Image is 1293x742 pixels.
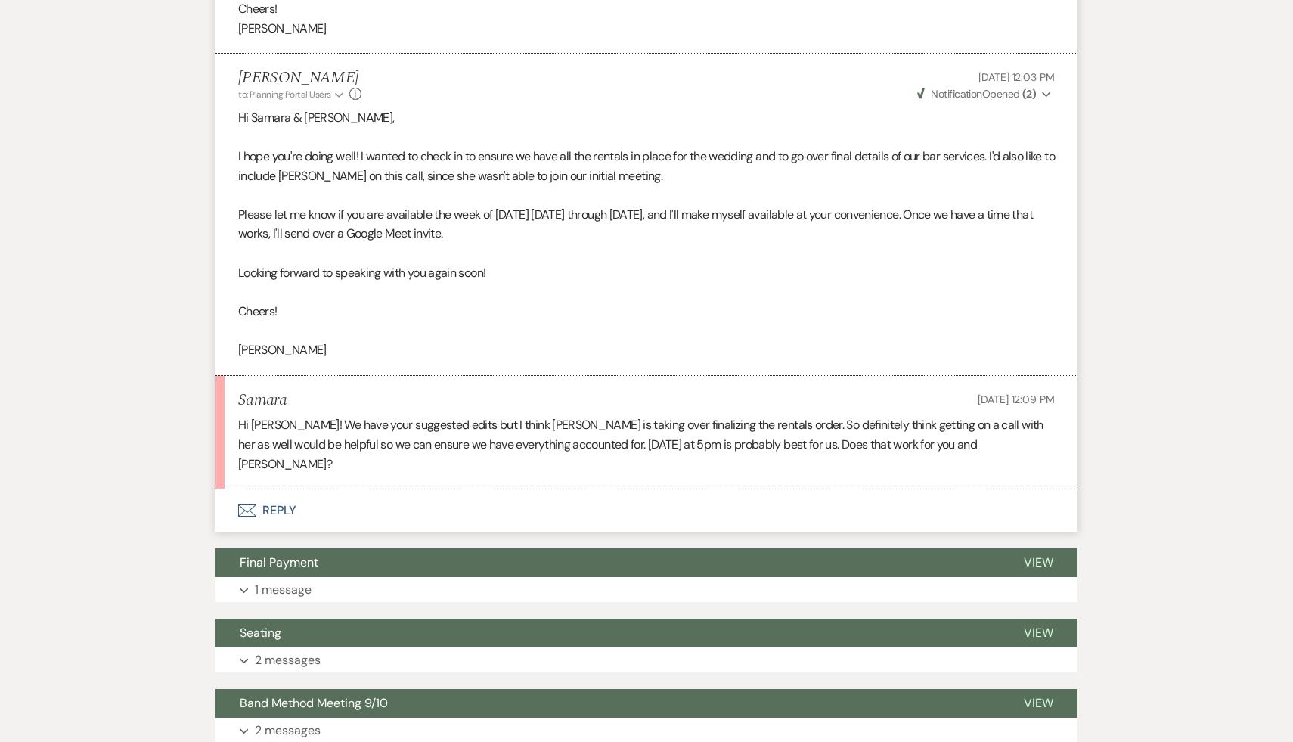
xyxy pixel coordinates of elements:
p: I hope you're doing well! I wanted to check in to ensure we have all the rentals in place for the... [238,147,1055,185]
p: [PERSON_NAME] [238,340,1055,360]
p: Cheers! [238,302,1055,321]
p: Please let me know if you are available the week of [DATE] [DATE] through [DATE], and I'll make m... [238,205,1055,244]
button: View [1000,689,1077,718]
span: View [1024,554,1053,570]
button: to: Planning Portal Users [238,88,346,101]
span: Band Method Meeting 9/10 [240,695,388,711]
p: [PERSON_NAME] [238,19,1055,39]
span: Notification [931,87,981,101]
button: Seating [215,619,1000,647]
span: Opened [917,87,1036,101]
button: 1 message [215,577,1077,603]
span: View [1024,695,1053,711]
span: [DATE] 12:03 PM [978,70,1055,84]
button: NotificationOpened (2) [915,86,1055,102]
h5: [PERSON_NAME] [238,69,361,88]
p: 2 messages [255,650,321,670]
button: Band Method Meeting 9/10 [215,689,1000,718]
p: Looking forward to speaking with you again soon! [238,263,1055,283]
span: Final Payment [240,554,318,570]
button: View [1000,548,1077,577]
strong: ( 2 ) [1022,87,1036,101]
span: Seating [240,625,281,641]
p: Hi Samara & [PERSON_NAME], [238,108,1055,128]
span: [DATE] 12:09 PM [978,393,1055,406]
p: 1 message [255,580,312,600]
span: to: Planning Portal Users [238,88,331,101]
button: 2 messages [215,647,1077,673]
button: Final Payment [215,548,1000,577]
h5: Samara [238,391,287,410]
span: View [1024,625,1053,641]
button: View [1000,619,1077,647]
p: Hi [PERSON_NAME]! We have your suggested edits but I think [PERSON_NAME] is taking over finalizin... [238,415,1055,473]
p: 2 messages [255,721,321,740]
button: Reply [215,489,1077,532]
